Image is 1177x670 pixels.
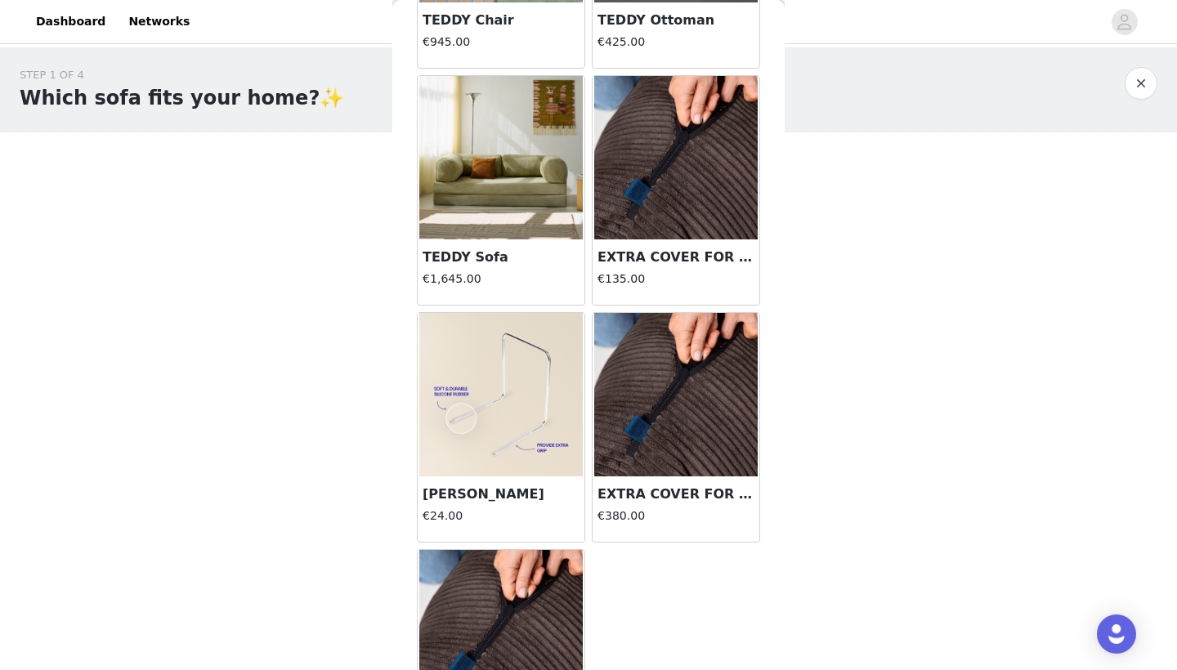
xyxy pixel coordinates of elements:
div: Open Intercom Messenger [1097,614,1136,654]
h4: €380.00 [597,507,754,525]
h3: EXTRA COVER FOR [PERSON_NAME] [597,485,754,504]
h4: €1,645.00 [423,270,580,288]
h3: TEDDY Ottoman [597,11,754,30]
h3: TEDDY Chair [423,11,580,30]
h3: [PERSON_NAME] [423,485,580,504]
h4: €945.00 [423,33,580,51]
h4: €425.00 [597,33,754,51]
a: Dashboard [26,3,115,40]
a: Networks [119,3,199,40]
h1: Which sofa fits your home?✨ [20,83,344,113]
div: STEP 1 OF 4 [20,67,344,83]
img: EXTRA COVER FOR TEDDY [594,313,758,476]
img: TEDDY Grips [419,313,583,476]
img: EXTRA COVER FOR OTTOMAN [594,76,758,239]
img: TEDDY Sofa [419,76,583,239]
div: avatar [1117,9,1132,35]
h3: TEDDY Sofa [423,248,580,267]
h4: €24.00 [423,507,580,525]
h4: €135.00 [597,270,754,288]
h3: EXTRA COVER FOR OTTOMAN [597,248,754,267]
